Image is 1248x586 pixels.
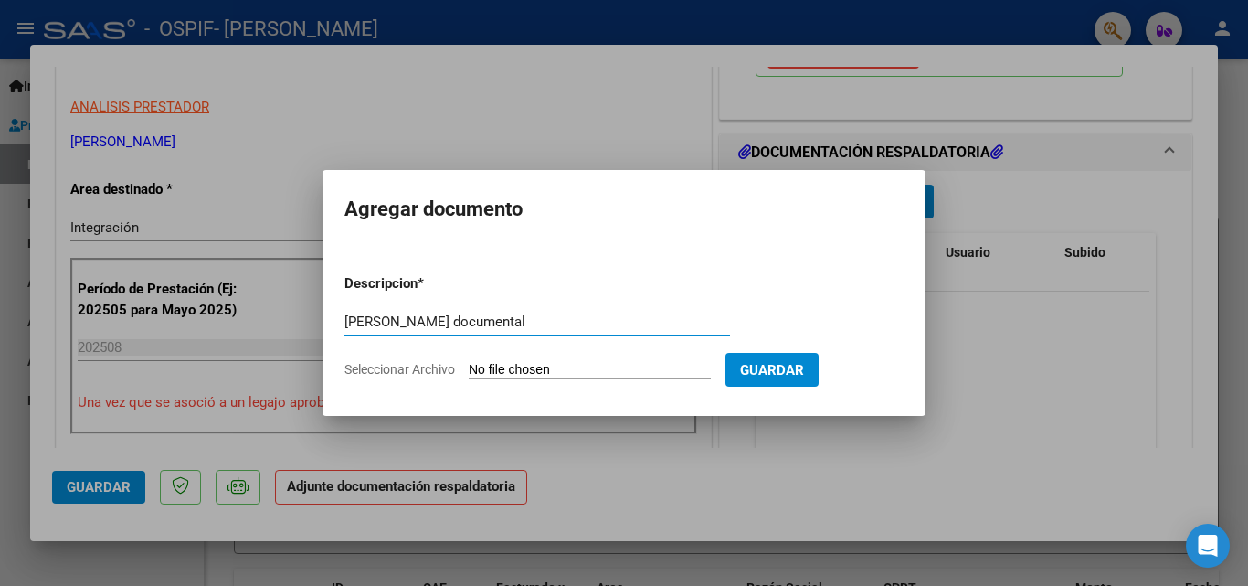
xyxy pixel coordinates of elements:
[725,353,819,387] button: Guardar
[1186,524,1230,568] div: Open Intercom Messenger
[344,192,904,227] h2: Agregar documento
[344,273,513,294] p: Descripcion
[740,362,804,378] span: Guardar
[344,362,455,377] span: Seleccionar Archivo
